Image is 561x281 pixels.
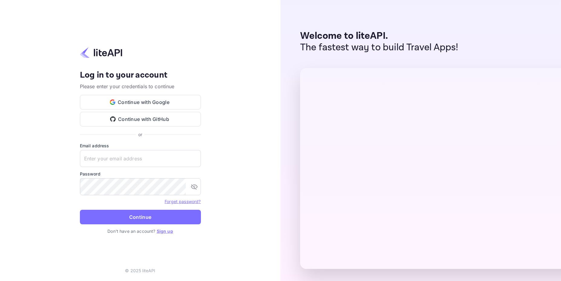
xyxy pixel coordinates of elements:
[80,83,201,90] p: Please enter your credentials to continue
[300,42,458,53] p: The fastest way to build Travel Apps!
[80,228,201,234] p: Don't have an account?
[80,112,201,126] button: Continue with GitHub
[80,70,201,81] h4: Log in to your account
[80,210,201,224] button: Continue
[80,171,201,177] label: Password
[157,229,173,234] a: Sign up
[138,131,142,138] p: or
[300,30,458,42] p: Welcome to liteAPI.
[80,150,201,167] input: Enter your email address
[188,181,200,193] button: toggle password visibility
[165,199,201,204] a: Forget password?
[80,142,201,149] label: Email address
[80,95,201,109] button: Continue with Google
[125,267,155,274] p: © 2025 liteAPI
[165,198,201,204] a: Forget password?
[80,47,122,59] img: liteapi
